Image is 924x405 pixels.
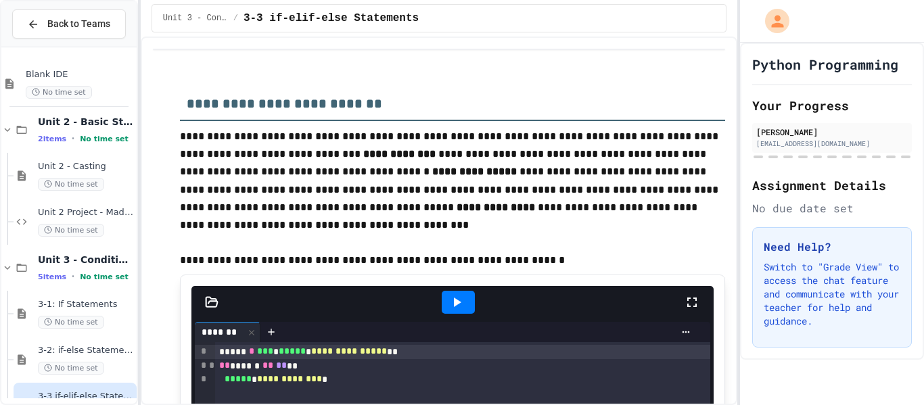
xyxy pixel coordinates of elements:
iframe: chat widget [812,292,910,350]
span: No time set [38,316,104,329]
h2: Your Progress [752,96,912,115]
span: Unit 3 - Conditionals [163,13,228,24]
span: Unit 2 - Casting [38,161,134,172]
span: 3-3 if-elif-else Statements [38,391,134,402]
div: My Account [751,5,793,37]
span: No time set [38,178,104,191]
span: / [233,13,238,24]
p: Switch to "Grade View" to access the chat feature and communicate with your teacher for help and ... [764,260,900,328]
span: No time set [80,272,129,281]
iframe: chat widget [867,351,910,391]
h2: Assignment Details [752,176,912,195]
span: • [72,271,74,282]
span: • [72,133,74,144]
span: 3-2: if-else Statements [38,345,134,356]
span: No time set [26,86,92,99]
span: 3-3 if-elif-else Statements [244,10,419,26]
h1: Python Programming [752,55,898,74]
span: No time set [38,224,104,237]
div: [EMAIL_ADDRESS][DOMAIN_NAME] [756,139,908,149]
span: No time set [38,362,104,375]
div: [PERSON_NAME] [756,126,908,138]
div: No due date set [752,200,912,216]
h3: Need Help? [764,239,900,255]
span: Back to Teams [47,17,110,31]
span: Unit 3 - Conditionals [38,254,134,266]
span: Unit 2 Project - Mad Lib [38,207,134,218]
span: 3-1: If Statements [38,299,134,310]
span: Unit 2 - Basic Structures [38,116,134,128]
span: 2 items [38,135,66,143]
span: No time set [80,135,129,143]
button: Back to Teams [12,9,126,39]
span: 5 items [38,272,66,281]
span: Blank IDE [26,69,134,80]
